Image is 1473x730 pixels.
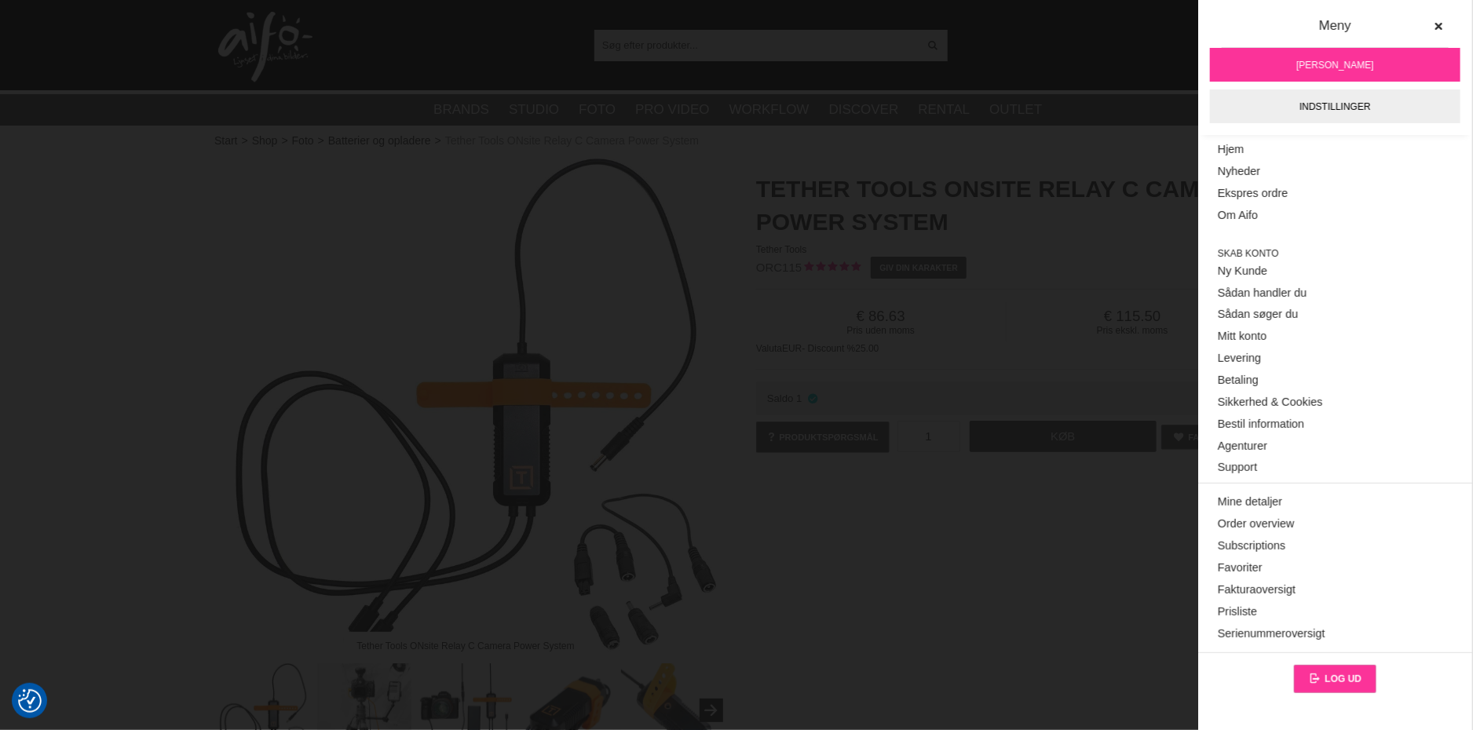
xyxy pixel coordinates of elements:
[445,133,699,149] span: Tether Tools ONsite Relay C Camera Power System
[756,325,1006,336] span: Pris uden moms
[281,133,287,149] span: >
[594,33,919,57] input: Søg efter produkter...
[214,133,238,149] a: Start
[1007,308,1259,325] span: 115.50
[871,257,967,279] a: Giv din karakter
[1218,601,1453,623] a: Prisliste
[802,260,861,276] div: Kundebed&#248;mmelse: 5.00
[1218,282,1453,304] a: Sådan handler du
[1218,513,1453,535] a: Order overview
[1325,673,1362,684] span: Log ud
[18,689,42,713] img: Revisit consent button
[856,343,879,354] span: 25.00
[756,422,890,453] a: Produktspørgsmål
[1218,457,1453,479] a: Support
[1218,491,1453,513] a: Mine detaljer
[252,133,278,149] a: Shop
[433,100,489,120] a: Brands
[635,100,709,120] a: Pro Video
[700,699,723,722] button: Next
[509,100,559,120] a: Studio
[729,100,810,120] a: Workflow
[1161,425,1254,450] a: Favoritter
[1218,326,1453,348] a: Mitt konto
[1218,246,1453,261] span: Skab konto
[579,100,616,120] a: Foto
[18,687,42,715] button: Samtykkepræferencer
[989,100,1042,120] a: Outlet
[756,343,782,354] span: Valuta
[756,308,1006,325] span: 86.63
[756,244,806,255] span: Tether Tools
[328,133,431,149] a: Batterier og opladere
[802,343,855,354] span: - Discount %
[1218,535,1453,557] a: Subscriptions
[1218,348,1453,370] a: Levering
[1218,622,1453,644] a: Serienummeroversigt
[1218,414,1453,436] a: Bestil information
[756,261,802,274] span: ORC115
[829,100,899,120] a: Discover
[796,392,802,404] span: 1
[344,632,588,659] div: Tether Tools ONsite Relay C Camera Power System
[1222,16,1449,48] div: Meny
[242,133,248,149] span: >
[214,157,717,659] img: Tether Tools ONsite Relay C Camera Power System
[1218,139,1453,161] a: Hjem
[1294,665,1377,693] a: Log ud
[1218,161,1453,183] a: Nyheder
[1218,557,1453,579] a: Favoriter
[806,392,820,404] i: På lager
[1218,579,1453,601] a: Fakturaoversigt
[1007,325,1259,336] span: Pris ekskl. moms
[1218,183,1453,205] a: Ekspres ordre
[970,421,1157,452] a: Køb
[1218,370,1453,392] a: Betaling
[435,133,441,149] span: >
[1218,304,1453,326] a: Sådan søger du
[292,133,314,149] a: Foto
[218,12,313,82] img: logo.png
[918,100,970,120] a: Rental
[318,133,324,149] span: >
[1210,89,1460,123] a: Indstillinger
[1218,392,1453,414] a: Sikkerhed & Cookies
[1218,436,1453,458] a: Agenturer
[1296,58,1374,72] span: [PERSON_NAME]
[782,343,802,354] span: EUR
[1218,261,1453,283] a: Ny Kunde
[767,392,794,404] span: Saldo
[1218,205,1453,227] a: Om Aifo
[756,173,1259,239] h1: Tether Tools ONsite Relay C Camera Power System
